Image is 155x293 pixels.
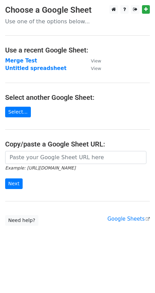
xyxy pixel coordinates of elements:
small: View [91,58,101,63]
p: Use one of the options below... [5,18,150,25]
a: View [84,65,101,71]
small: View [91,66,101,71]
a: Untitled spreadsheet [5,65,67,71]
small: Example: [URL][DOMAIN_NAME] [5,165,75,171]
h4: Copy/paste a Google Sheet URL: [5,140,150,148]
h4: Use a recent Google Sheet: [5,46,150,54]
a: View [84,58,101,64]
input: Next [5,178,23,189]
a: Merge Test [5,58,37,64]
a: Need help? [5,215,38,226]
input: Paste your Google Sheet URL here [5,151,146,164]
a: Select... [5,107,31,117]
a: Google Sheets [107,216,150,222]
h3: Choose a Google Sheet [5,5,150,15]
h4: Select another Google Sheet: [5,93,150,102]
